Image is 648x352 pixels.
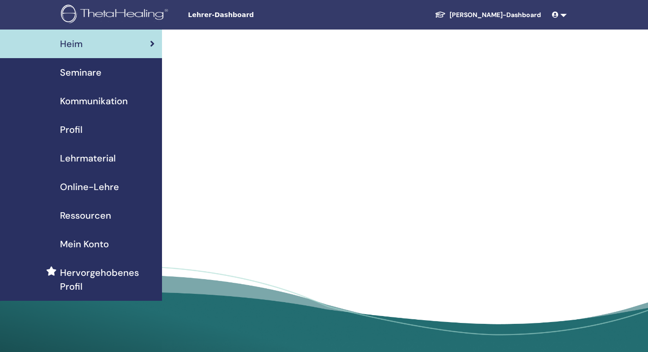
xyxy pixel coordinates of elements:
[60,180,119,194] span: Online-Lehre
[60,151,116,165] span: Lehrmaterial
[60,266,155,293] span: Hervorgehobenes Profil
[60,94,128,108] span: Kommunikation
[60,37,83,51] span: Heim
[61,5,171,25] img: logo.png
[188,10,326,20] span: Lehrer-Dashboard
[60,209,111,222] span: Ressourcen
[60,237,109,251] span: Mein Konto
[60,123,83,137] span: Profil
[60,66,102,79] span: Seminare
[435,11,446,18] img: graduation-cap-white.svg
[427,6,548,24] a: [PERSON_NAME]-Dashboard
